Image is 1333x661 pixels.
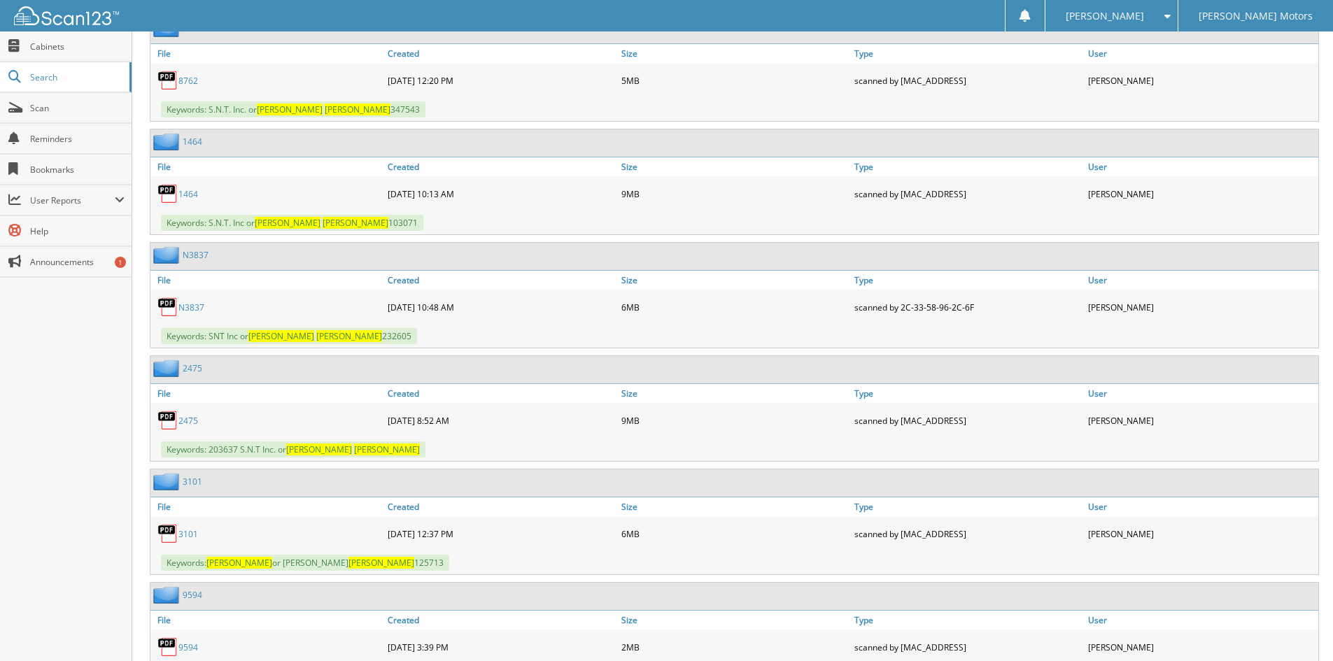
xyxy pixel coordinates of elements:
a: 2475 [183,362,202,374]
a: 3101 [183,476,202,488]
div: [DATE] 12:20 PM [384,66,618,94]
img: PDF.png [157,183,178,204]
img: PDF.png [157,637,178,658]
img: PDF.png [157,297,178,318]
span: [PERSON_NAME] [348,557,414,569]
div: 9MB [618,406,852,434]
span: [PERSON_NAME] [354,443,420,455]
img: folder2.png [153,473,183,490]
div: 6MB [618,520,852,548]
img: folder2.png [153,360,183,377]
span: [PERSON_NAME] [323,217,388,229]
div: [DATE] 10:13 AM [384,180,618,208]
div: scanned by [MAC_ADDRESS] [851,406,1085,434]
div: [PERSON_NAME] [1085,293,1318,321]
span: [PERSON_NAME] [316,330,382,342]
a: File [150,611,384,630]
span: Cabinets [30,41,125,52]
div: [PERSON_NAME] [1085,406,1318,434]
div: 9MB [618,180,852,208]
a: Type [851,271,1085,290]
a: Size [618,271,852,290]
img: PDF.png [157,70,178,91]
span: [PERSON_NAME] [325,104,390,115]
a: Size [618,497,852,516]
a: 2475 [178,415,198,427]
span: Keywords: 203637 S.N.T Inc. or [161,441,425,457]
a: 8762 [178,75,198,87]
img: PDF.png [157,523,178,544]
div: 5MB [618,66,852,94]
img: folder2.png [153,133,183,150]
a: N3837 [178,301,204,313]
a: Type [851,384,1085,403]
div: 1 [115,257,126,268]
span: Keywords: S.N.T. Inc. or 347543 [161,101,425,118]
a: Created [384,44,618,63]
div: 2MB [618,633,852,661]
a: N3837 [183,249,209,261]
a: User [1085,271,1318,290]
div: [PERSON_NAME] [1085,180,1318,208]
a: User [1085,384,1318,403]
span: [PERSON_NAME] [286,443,352,455]
a: File [150,44,384,63]
span: [PERSON_NAME] [206,557,272,569]
a: File [150,271,384,290]
img: PDF.png [157,410,178,431]
a: 1464 [183,136,202,148]
a: Created [384,384,618,403]
a: 3101 [178,528,198,540]
span: Keywords: SNT Inc or 232605 [161,328,417,344]
span: User Reports [30,194,115,206]
span: [PERSON_NAME] [257,104,323,115]
a: User [1085,44,1318,63]
div: scanned by 2C-33-58-96-2C-6F [851,293,1085,321]
div: scanned by [MAC_ADDRESS] [851,180,1085,208]
div: scanned by [MAC_ADDRESS] [851,633,1085,661]
a: 9594 [183,589,202,601]
div: [DATE] 8:52 AM [384,406,618,434]
div: scanned by [MAC_ADDRESS] [851,520,1085,548]
img: folder2.png [153,246,183,264]
div: scanned by [MAC_ADDRESS] [851,66,1085,94]
a: Size [618,384,852,403]
div: [DATE] 10:48 AM [384,293,618,321]
a: User [1085,611,1318,630]
a: User [1085,497,1318,516]
a: Type [851,497,1085,516]
a: User [1085,157,1318,176]
a: Type [851,611,1085,630]
a: File [150,157,384,176]
span: Keywords: or [PERSON_NAME] 125713 [161,555,449,571]
a: Type [851,157,1085,176]
span: Help [30,225,125,237]
img: folder2.png [153,586,183,604]
span: Search [30,71,122,83]
span: [PERSON_NAME] [255,217,320,229]
span: [PERSON_NAME] [1066,12,1144,20]
a: File [150,497,384,516]
a: 9594 [178,641,198,653]
div: 6MB [618,293,852,321]
span: [PERSON_NAME] [248,330,314,342]
div: [PERSON_NAME] [1085,633,1318,661]
a: Created [384,271,618,290]
span: Bookmarks [30,164,125,176]
a: Type [851,44,1085,63]
a: Size [618,157,852,176]
div: [DATE] 3:39 PM [384,633,618,661]
span: Keywords: S.N.T. Inc or 103071 [161,215,423,231]
a: Size [618,611,852,630]
img: scan123-logo-white.svg [14,6,119,25]
a: Size [618,44,852,63]
a: File [150,384,384,403]
a: Created [384,157,618,176]
span: Scan [30,102,125,114]
a: Created [384,497,618,516]
div: [DATE] 12:37 PM [384,520,618,548]
a: Created [384,611,618,630]
span: Announcements [30,256,125,268]
a: 1464 [178,188,198,200]
span: Reminders [30,133,125,145]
